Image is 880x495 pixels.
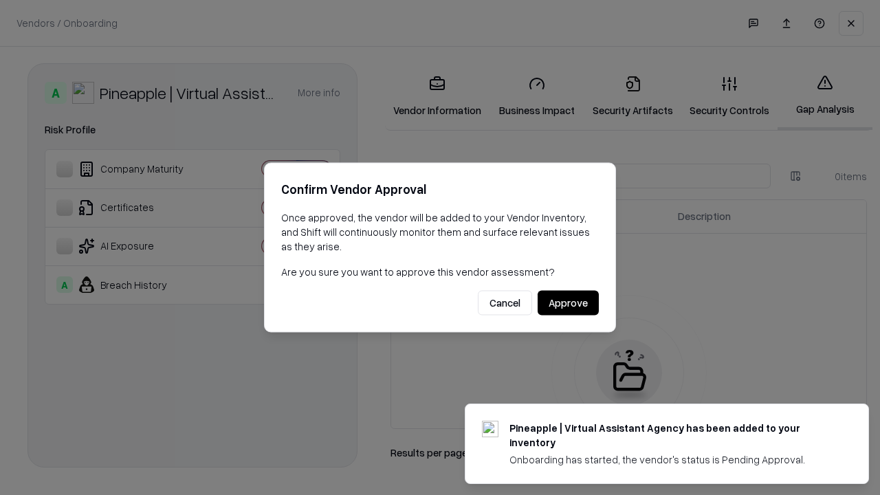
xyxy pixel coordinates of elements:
[281,179,599,199] h2: Confirm Vendor Approval
[281,265,599,279] p: Are you sure you want to approve this vendor assessment?
[538,291,599,316] button: Approve
[478,291,532,316] button: Cancel
[509,452,835,467] div: Onboarding has started, the vendor's status is Pending Approval.
[482,421,498,437] img: trypineapple.com
[281,210,599,254] p: Once approved, the vendor will be added to your Vendor Inventory, and Shift will continuously mon...
[509,421,835,450] div: Pineapple | Virtual Assistant Agency has been added to your inventory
